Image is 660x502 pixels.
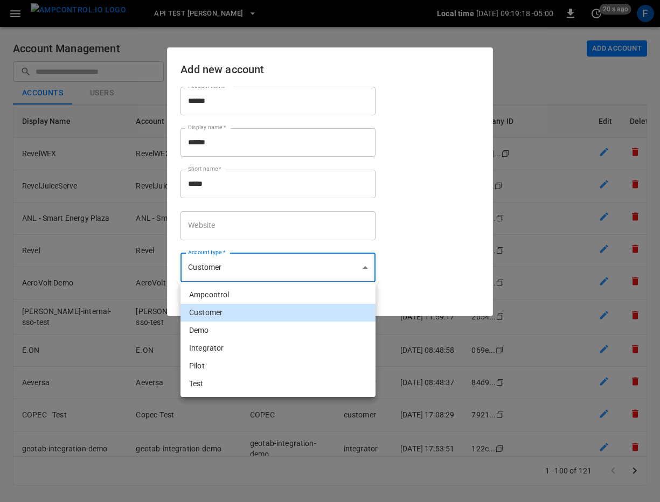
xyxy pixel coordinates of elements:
p: pilot [189,360,205,372]
p: test [189,378,204,389]
p: customer [189,307,223,318]
p: integrator [189,343,224,354]
p: ampcontrol [189,289,229,301]
p: demo [189,325,209,336]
